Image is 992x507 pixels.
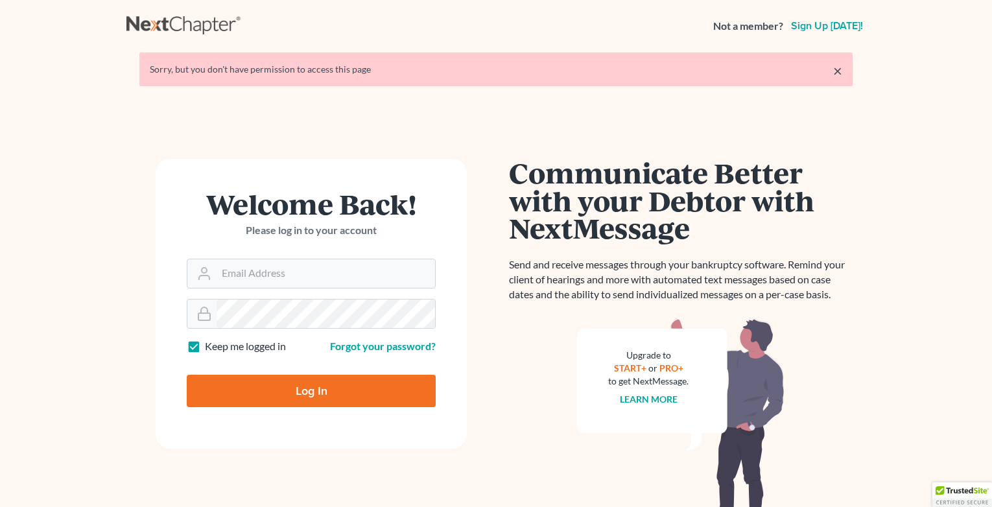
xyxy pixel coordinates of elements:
[150,63,842,76] div: Sorry, but you don't have permission to access this page
[620,394,678,405] a: Learn more
[187,375,436,407] input: Log In
[217,259,435,288] input: Email Address
[614,362,646,373] a: START+
[205,339,286,354] label: Keep me logged in
[330,340,436,352] a: Forgot your password?
[659,362,683,373] a: PRO+
[713,19,783,34] strong: Not a member?
[187,223,436,238] p: Please log in to your account
[648,362,657,373] span: or
[187,190,436,218] h1: Welcome Back!
[509,257,853,302] p: Send and receive messages through your bankruptcy software. Remind your client of hearings and mo...
[788,21,866,31] a: Sign up [DATE]!
[608,349,689,362] div: Upgrade to
[608,375,689,388] div: to get NextMessage.
[509,159,853,242] h1: Communicate Better with your Debtor with NextMessage
[833,63,842,78] a: ×
[932,482,992,507] div: TrustedSite Certified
